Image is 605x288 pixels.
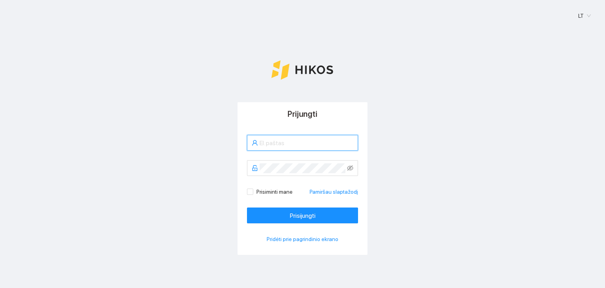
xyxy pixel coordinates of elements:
span: Prisijungti [290,211,315,221]
button: Pridėti prie pagrindinio ekrano [247,233,358,245]
span: user [252,140,258,146]
span: Prisiminti mane [253,187,296,196]
input: El. paštas [260,138,353,148]
span: LT [578,10,591,22]
a: Pamiršau slaptažodį [310,187,358,196]
span: unlock [252,165,258,171]
span: Pridėti prie pagrindinio ekrano [267,235,338,243]
span: Prijungti [288,109,317,119]
button: Prisijungti [247,208,358,223]
span: eye-invisible [347,165,353,171]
